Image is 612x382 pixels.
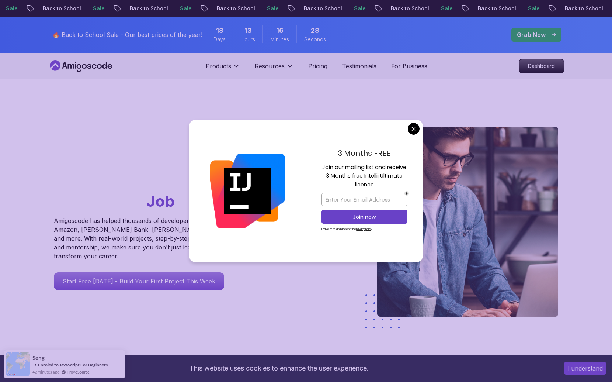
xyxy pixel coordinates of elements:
span: Job [146,192,175,210]
span: 13 Hours [244,25,252,36]
p: Back to School [37,5,87,12]
button: Resources [255,62,293,76]
a: Pricing [308,62,327,70]
span: Days [213,36,226,43]
button: Accept cookies [564,362,606,375]
a: ProveSource [67,369,90,375]
span: 18 Days [216,25,223,36]
p: Products [206,62,231,70]
span: Seng [32,355,45,361]
span: Seconds [304,36,326,43]
p: Sale [348,5,372,12]
span: -> [32,362,37,368]
button: Products [206,62,240,76]
a: Enroled to JavaScript For Beginners [38,362,108,368]
p: Back to School [385,5,435,12]
img: provesource social proof notification image [6,352,30,376]
span: 42 minutes ago [32,369,59,375]
p: Back to School [124,5,174,12]
p: Back to School [559,5,609,12]
span: Minutes [270,36,289,43]
img: hero [377,127,558,317]
p: Sale [522,5,546,12]
span: 16 Minutes [276,25,284,36]
p: Amigoscode has helped thousands of developers land roles at Amazon, [PERSON_NAME] Bank, [PERSON_N... [54,216,231,261]
p: Back to School [472,5,522,12]
p: Back to School [211,5,261,12]
a: For Business [391,62,427,70]
div: This website uses cookies to enhance the user experience. [6,360,553,376]
p: Grab Now [517,30,546,39]
a: Dashboard [519,59,564,73]
p: Sale [435,5,459,12]
a: Start Free [DATE] - Build Your First Project This Week [54,272,224,290]
p: Back to School [298,5,348,12]
a: Testimonials [342,62,376,70]
p: Resources [255,62,285,70]
p: Sale [87,5,111,12]
span: Hours [241,36,255,43]
h1: Go From Learning to Hired: Master Java, Spring Boot & Cloud Skills That Get You the [54,127,257,212]
p: 🔥 Back to School Sale - Our best prices of the year! [52,30,202,39]
p: Sale [261,5,285,12]
span: 28 Seconds [311,25,319,36]
p: Sale [174,5,198,12]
